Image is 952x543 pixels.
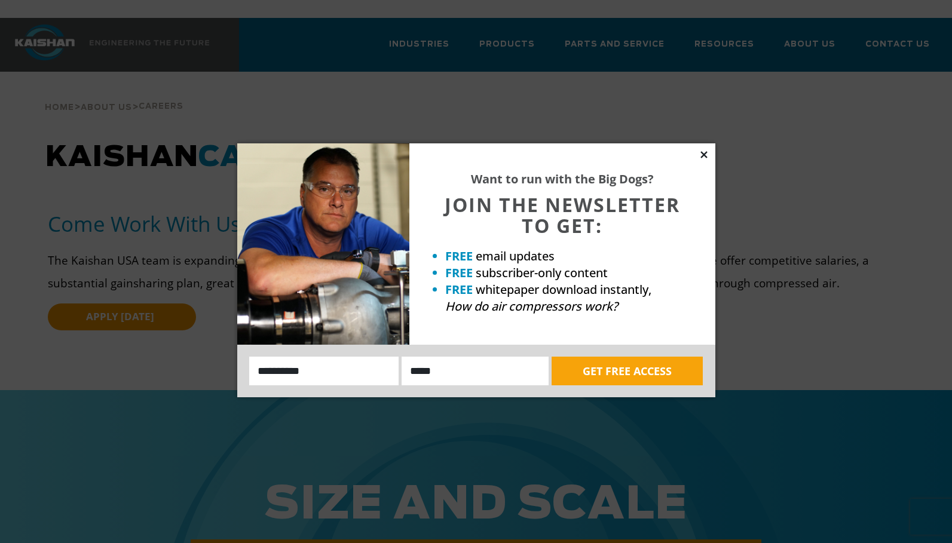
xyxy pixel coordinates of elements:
[445,192,680,238] span: JOIN THE NEWSLETTER TO GET:
[476,265,608,281] span: subscriber-only content
[402,357,549,385] input: Email
[445,248,473,264] strong: FREE
[445,265,473,281] strong: FREE
[249,357,399,385] input: Name:
[699,149,709,160] button: Close
[476,281,651,297] span: whitepaper download instantly,
[552,357,703,385] button: GET FREE ACCESS
[476,248,555,264] span: email updates
[445,281,473,297] strong: FREE
[445,298,618,314] em: How do air compressors work?
[471,171,654,187] strong: Want to run with the Big Dogs?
